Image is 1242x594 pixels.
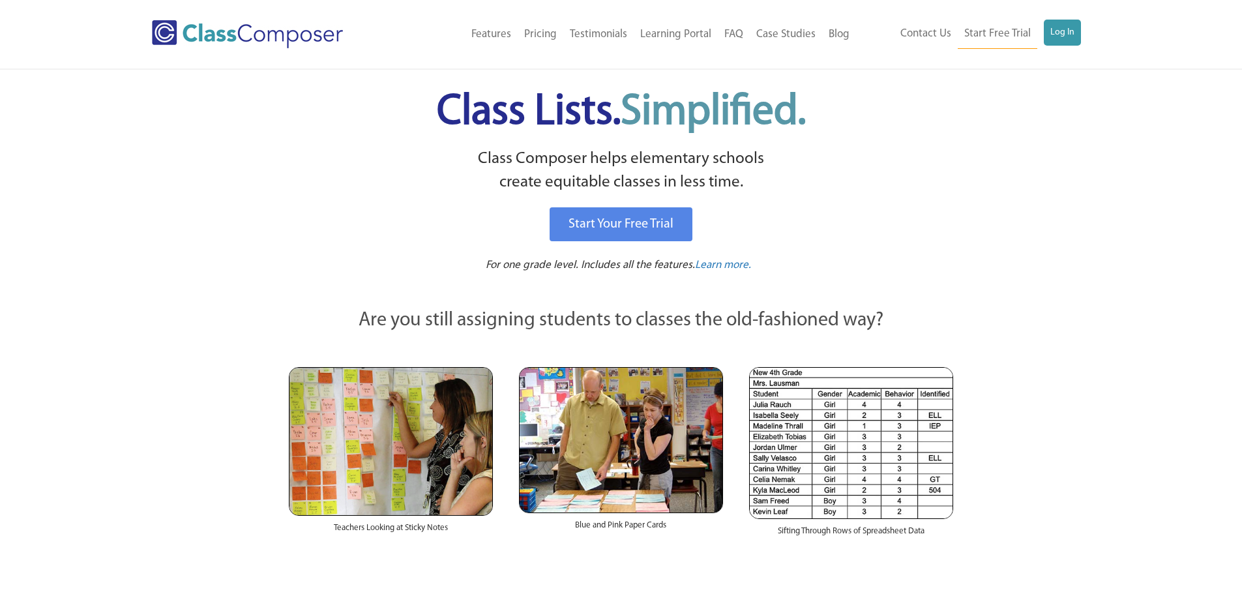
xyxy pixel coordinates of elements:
a: Features [465,20,518,49]
img: Spreadsheets [749,367,953,519]
a: Blog [822,20,856,49]
div: Blue and Pink Paper Cards [519,513,723,544]
p: Are you still assigning students to classes the old-fashioned way? [289,306,954,335]
img: Teachers Looking at Sticky Notes [289,367,493,516]
nav: Header Menu [856,20,1081,49]
a: Start Free Trial [958,20,1037,49]
img: Class Composer [152,20,343,48]
span: Simplified. [621,91,806,134]
a: FAQ [718,20,750,49]
a: Contact Us [894,20,958,48]
div: Teachers Looking at Sticky Notes [289,516,493,547]
img: Blue and Pink Paper Cards [519,367,723,512]
a: Learning Portal [634,20,718,49]
span: Learn more. [695,260,751,271]
a: Start Your Free Trial [550,207,692,241]
div: Sifting Through Rows of Spreadsheet Data [749,519,953,550]
a: Case Studies [750,20,822,49]
a: Log In [1044,20,1081,46]
span: Start Your Free Trial [569,218,673,231]
nav: Header Menu [396,20,856,49]
a: Testimonials [563,20,634,49]
p: Class Composer helps elementary schools create equitable classes in less time. [287,147,956,195]
span: For one grade level. Includes all the features. [486,260,695,271]
a: Learn more. [695,258,751,274]
span: Class Lists. [437,91,806,134]
a: Pricing [518,20,563,49]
